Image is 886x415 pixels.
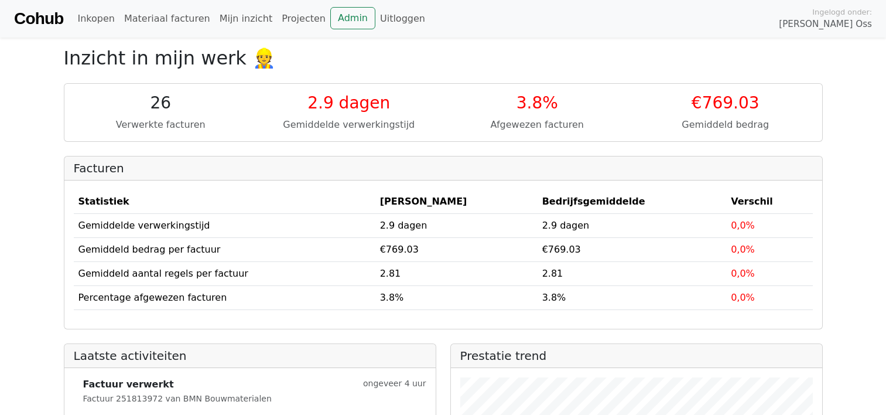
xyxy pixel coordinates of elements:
a: Mijn inzicht [215,7,278,30]
a: Projecten [277,7,330,30]
h2: Prestatie trend [460,349,813,363]
td: Percentage afgewezen facturen [74,285,375,309]
td: 2.81 [538,261,727,285]
span: 0,0% [731,268,755,279]
div: Verwerkte facturen [74,118,248,132]
div: 2.9 dagen [262,93,436,113]
div: Afgewezen facturen [450,118,625,132]
td: Gemiddeld bedrag per factuur [74,237,375,261]
div: €769.03 [638,93,813,113]
th: Verschil [726,190,812,214]
h2: Facturen [74,161,813,175]
small: Factuur 251813972 van BMN Bouwmaterialen [83,394,272,403]
td: €769.03 [375,237,538,261]
span: 0,0% [731,220,755,231]
a: Uitloggen [375,7,430,30]
a: Cohub [14,5,63,33]
td: 3.8% [538,285,727,309]
strong: Factuur verwerkt [83,377,174,392]
span: 0,0% [731,292,755,303]
h2: Laatste activiteiten [74,349,426,363]
th: Bedrijfsgemiddelde [538,190,727,214]
div: 26 [74,93,248,113]
td: Gemiddeld aantal regels per factuur [74,261,375,285]
span: [PERSON_NAME] Oss [779,18,872,31]
td: 2.81 [375,261,538,285]
span: 0,0% [731,244,755,255]
small: ongeveer 4 uur [363,377,426,392]
div: Gemiddeld bedrag [638,118,813,132]
td: Gemiddelde verwerkingstijd [74,213,375,237]
th: [PERSON_NAME] [375,190,538,214]
th: Statistiek [74,190,375,214]
td: 3.8% [375,285,538,309]
div: 3.8% [450,93,625,113]
span: Ingelogd onder: [812,6,872,18]
a: Materiaal facturen [119,7,215,30]
td: 2.9 dagen [538,213,727,237]
td: 2.9 dagen [375,213,538,237]
div: Gemiddelde verwerkingstijd [262,118,436,132]
a: Inkopen [73,7,119,30]
h2: Inzicht in mijn werk 👷 [64,47,823,69]
a: Admin [330,7,375,29]
td: €769.03 [538,237,727,261]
